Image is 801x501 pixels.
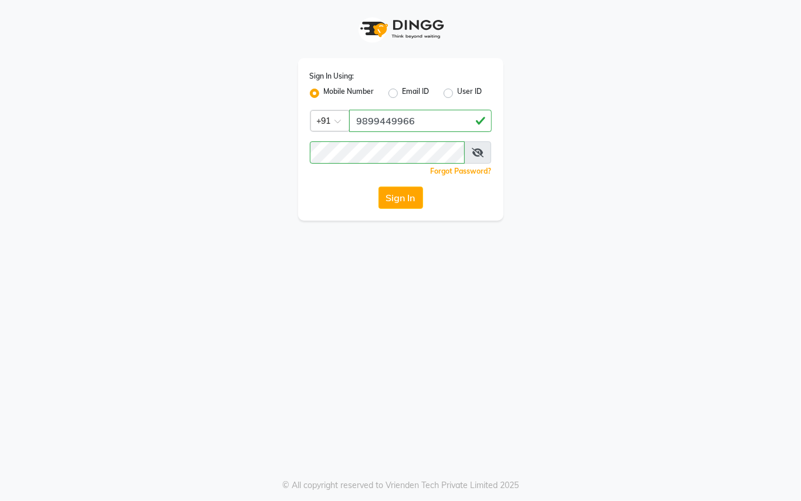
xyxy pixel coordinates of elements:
input: Username [349,110,492,132]
label: Email ID [403,86,430,100]
label: Mobile Number [324,86,374,100]
input: Username [310,141,465,164]
label: User ID [458,86,482,100]
a: Forgot Password? [431,167,492,175]
label: Sign In Using: [310,71,354,82]
img: logo1.svg [354,12,448,46]
button: Sign In [378,187,423,209]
